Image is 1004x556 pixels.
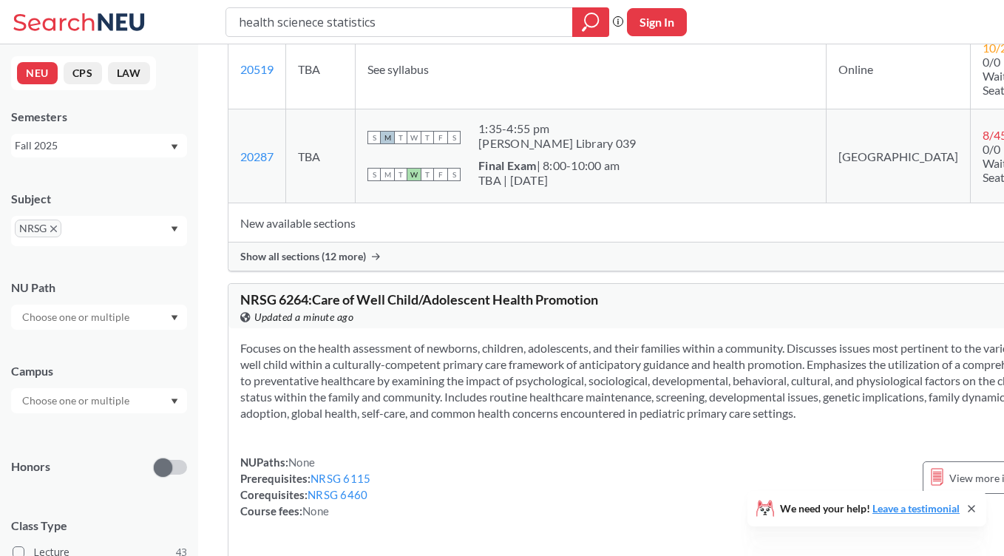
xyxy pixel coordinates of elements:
a: NRSG 6115 [311,472,370,485]
td: TBA [286,109,356,203]
span: None [288,455,315,469]
span: NRSG 6264 : Care of Well Child/Adolescent Health Promotion [240,291,598,308]
div: Semesters [11,109,187,125]
div: 1:35 - 4:55 pm [478,121,636,136]
span: S [367,168,381,181]
span: We need your help! [780,504,960,514]
span: None [302,504,329,518]
svg: Dropdown arrow [171,315,178,321]
span: NRSGX to remove pill [15,220,61,237]
div: NRSGX to remove pillDropdown arrow [11,216,187,246]
span: See syllabus [367,62,429,76]
input: Choose one or multiple [15,308,139,326]
button: NEU [17,62,58,84]
span: S [447,168,461,181]
span: M [381,168,394,181]
span: F [434,131,447,144]
div: magnifying glass [572,7,609,37]
p: Honors [11,458,50,475]
div: [PERSON_NAME] Library 039 [478,136,636,151]
svg: Dropdown arrow [171,399,178,404]
span: T [421,131,434,144]
span: M [381,131,394,144]
button: CPS [64,62,102,84]
button: Sign In [627,8,687,36]
a: 20519 [240,62,274,76]
div: Campus [11,363,187,379]
td: Online [826,29,970,109]
svg: X to remove pill [50,226,57,232]
div: Fall 2025Dropdown arrow [11,134,187,157]
span: W [407,131,421,144]
button: LAW [108,62,150,84]
td: [GEOGRAPHIC_DATA] [826,109,970,203]
span: S [367,131,381,144]
div: NU Path [11,279,187,296]
b: Final Exam [478,158,537,172]
div: Dropdown arrow [11,305,187,330]
svg: magnifying glass [582,12,600,33]
div: Fall 2025 [15,138,169,154]
span: T [394,131,407,144]
div: TBA | [DATE] [478,173,620,188]
span: Updated a minute ago [254,309,353,325]
span: W [407,168,421,181]
svg: Dropdown arrow [171,144,178,150]
a: 20287 [240,149,274,163]
span: S [447,131,461,144]
div: Dropdown arrow [11,388,187,413]
a: Leave a testimonial [872,502,960,515]
div: | 8:00-10:00 am [478,158,620,173]
span: Show all sections (12 more) [240,250,366,263]
span: Class Type [11,518,187,534]
span: T [421,168,434,181]
div: NUPaths: Prerequisites: Corequisites: Course fees: [240,454,370,519]
td: TBA [286,29,356,109]
input: Class, professor, course number, "phrase" [237,10,562,35]
span: T [394,168,407,181]
a: NRSG 6460 [308,488,367,501]
div: Subject [11,191,187,207]
span: F [434,168,447,181]
svg: Dropdown arrow [171,226,178,232]
input: Choose one or multiple [15,392,139,410]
